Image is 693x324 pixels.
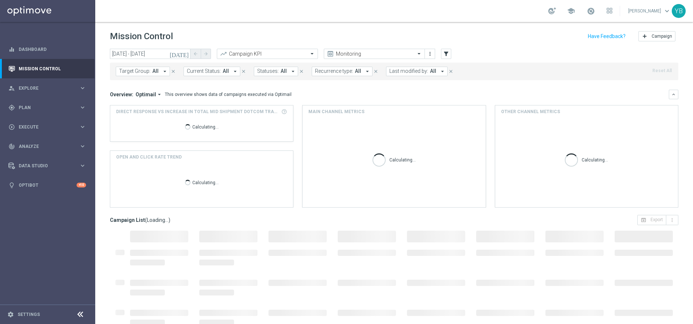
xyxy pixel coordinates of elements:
i: arrow_drop_down [232,68,238,75]
span: Recurrence type: [315,68,353,74]
i: person_search [8,85,15,92]
span: Statuses: [257,68,279,74]
button: Optimail arrow_drop_down [133,91,165,98]
i: track_changes [8,143,15,150]
i: arrow_drop_down [156,91,163,98]
button: Target Group: All arrow_drop_down [116,67,170,76]
ng-select: Monitoring [324,49,425,59]
p: Calculating... [582,156,608,163]
i: close [448,69,453,74]
button: Recurrence type: All arrow_drop_down [312,67,373,76]
button: filter_alt [441,49,451,59]
span: Current Status: [187,68,221,74]
span: Target Group: [119,68,151,74]
i: keyboard_arrow_right [79,162,86,169]
button: close [373,67,379,75]
i: trending_up [220,50,227,57]
button: play_circle_outline Execute keyboard_arrow_right [8,124,86,130]
button: add Campaign [638,31,675,41]
a: Optibot [19,175,77,195]
div: Mission Control [8,59,86,78]
i: filter_alt [443,51,449,57]
i: arrow_drop_down [364,68,371,75]
i: close [373,69,378,74]
span: Campaign [652,34,672,39]
span: Plan [19,105,79,110]
h3: Campaign List [110,217,170,223]
i: keyboard_arrow_right [79,104,86,111]
div: Execute [8,124,79,130]
input: Have Feedback? [588,34,626,39]
i: preview [327,50,334,57]
input: Select date range [110,49,190,59]
button: Statuses: All arrow_drop_down [254,67,298,76]
div: Analyze [8,143,79,150]
span: Optimail [136,91,156,98]
button: [DATE] [168,49,190,60]
span: Direct Response VS Increase In Total Mid Shipment Dotcom Transaction Amount [116,108,279,115]
i: equalizer [8,46,15,53]
button: open_in_browser Export [637,215,666,225]
button: close [298,67,305,75]
span: ) [168,217,170,223]
button: gps_fixed Plan keyboard_arrow_right [8,105,86,111]
multiple-options-button: Export to CSV [637,217,678,223]
i: more_vert [669,217,675,223]
button: Data Studio keyboard_arrow_right [8,163,86,169]
h4: OPEN AND CLICK RATE TREND [116,154,182,160]
div: Plan [8,104,79,111]
a: Mission Control [19,59,86,78]
div: Optibot [8,175,86,195]
h3: Overview: [110,91,133,98]
i: close [241,69,246,74]
button: equalizer Dashboard [8,46,86,52]
i: keyboard_arrow_right [79,123,86,130]
div: YB [672,4,686,18]
button: arrow_back [190,49,201,59]
span: Explore [19,86,79,90]
i: settings [7,311,14,318]
ng-select: Campaign KPI [217,49,318,59]
a: [PERSON_NAME]keyboard_arrow_down [627,5,672,16]
button: keyboard_arrow_down [669,90,678,99]
i: open_in_browser [641,217,646,223]
div: Dashboard [8,40,86,59]
i: keyboard_arrow_right [79,143,86,150]
i: play_circle_outline [8,124,15,130]
span: All [152,68,159,74]
button: Current Status: All arrow_drop_down [184,67,240,76]
i: close [171,69,176,74]
span: keyboard_arrow_down [663,7,671,15]
div: Data Studio [8,163,79,169]
i: arrow_back [193,51,198,56]
button: close [448,67,454,75]
button: close [170,67,177,75]
div: This overview shows data of campaigns executed via Optimail [165,91,292,98]
button: lightbulb Optibot +10 [8,182,86,188]
i: keyboard_arrow_down [671,92,676,97]
button: Mission Control [8,66,86,72]
span: Data Studio [19,164,79,168]
i: lightbulb [8,182,15,189]
div: track_changes Analyze keyboard_arrow_right [8,144,86,149]
button: more_vert [666,215,678,225]
h4: Main channel metrics [308,108,364,115]
span: All [281,68,287,74]
span: ( [145,217,147,223]
div: person_search Explore keyboard_arrow_right [8,85,86,91]
i: keyboard_arrow_right [79,85,86,92]
i: arrow_drop_down [290,68,296,75]
p: Calculating... [192,179,219,186]
i: arrow_drop_down [439,68,446,75]
i: close [299,69,304,74]
i: add [642,33,648,39]
button: arrow_forward [201,49,211,59]
span: Loading... [147,217,168,223]
button: close [240,67,247,75]
i: [DATE] [170,51,189,57]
